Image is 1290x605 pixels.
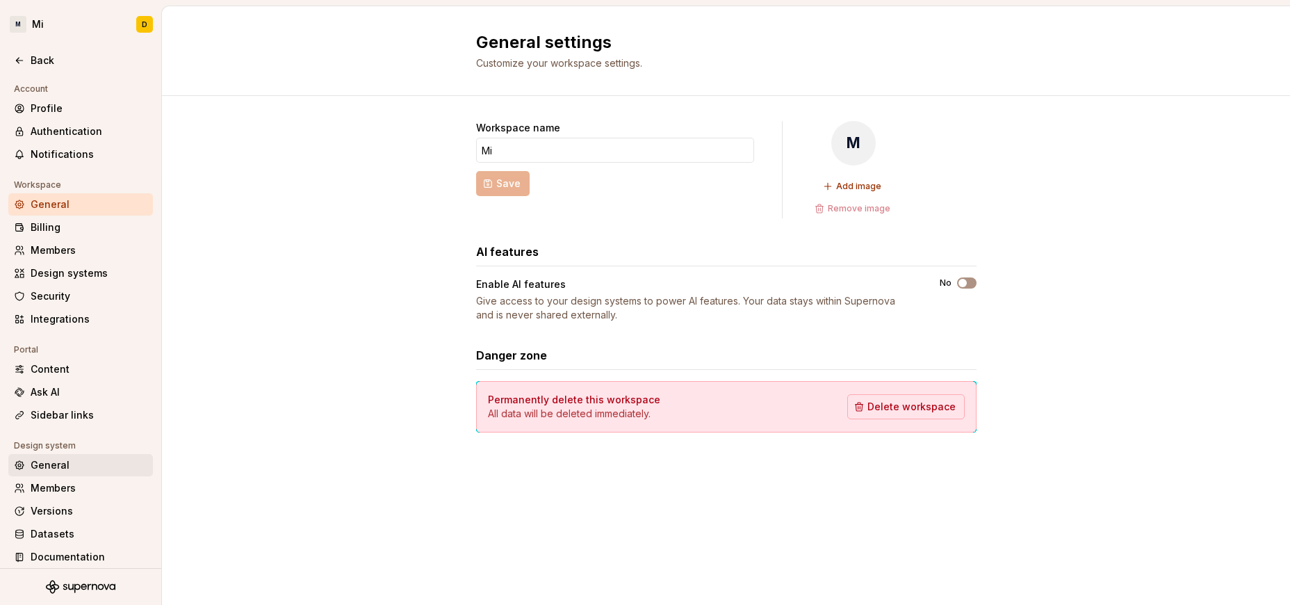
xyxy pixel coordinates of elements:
[940,277,952,289] label: No
[8,216,153,239] a: Billing
[476,57,642,69] span: Customize your workspace settings.
[8,523,153,545] a: Datasets
[31,458,147,472] div: General
[476,277,566,291] div: Enable AI features
[31,312,147,326] div: Integrations
[31,147,147,161] div: Notifications
[8,546,153,568] a: Documentation
[8,358,153,380] a: Content
[31,266,147,280] div: Design systems
[488,393,660,407] h4: Permanently delete this workspace
[836,181,881,192] span: Add image
[31,385,147,399] div: Ask AI
[8,193,153,216] a: General
[8,262,153,284] a: Design systems
[8,120,153,143] a: Authentication
[31,362,147,376] div: Content
[31,220,147,234] div: Billing
[8,404,153,426] a: Sidebar links
[8,81,54,97] div: Account
[867,400,956,414] span: Delete workspace
[819,177,888,196] button: Add image
[10,16,26,33] div: M
[3,9,158,40] button: MMiD
[31,550,147,564] div: Documentation
[847,394,965,419] button: Delete workspace
[831,121,876,166] div: M
[31,124,147,138] div: Authentication
[8,454,153,476] a: General
[8,49,153,72] a: Back
[476,121,560,135] label: Workspace name
[8,341,44,358] div: Portal
[31,54,147,67] div: Back
[476,294,915,322] div: Give access to your design systems to power AI features. Your data stays within Supernova and is ...
[32,17,44,31] div: Mi
[31,102,147,115] div: Profile
[476,243,539,260] h3: AI features
[488,407,660,421] p: All data will be deleted immediately.
[8,97,153,120] a: Profile
[46,580,115,594] svg: Supernova Logo
[31,243,147,257] div: Members
[31,289,147,303] div: Security
[8,437,81,454] div: Design system
[31,481,147,495] div: Members
[8,143,153,166] a: Notifications
[8,477,153,499] a: Members
[31,197,147,211] div: General
[8,177,67,193] div: Workspace
[476,347,547,364] h3: Danger zone
[8,500,153,522] a: Versions
[142,19,147,30] div: D
[31,527,147,541] div: Datasets
[8,239,153,261] a: Members
[8,285,153,307] a: Security
[8,381,153,403] a: Ask AI
[8,308,153,330] a: Integrations
[31,408,147,422] div: Sidebar links
[476,31,960,54] h2: General settings
[31,504,147,518] div: Versions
